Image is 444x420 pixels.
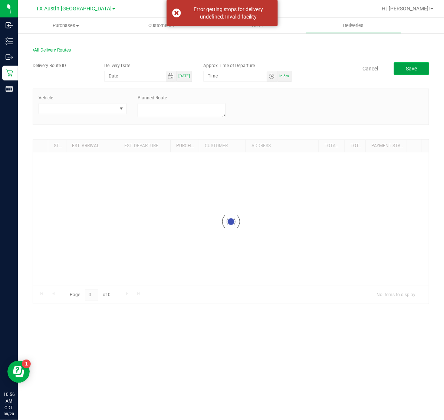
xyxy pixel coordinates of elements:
span: In 5m [280,74,289,78]
a: Deliveries [306,18,402,33]
input: Time [204,71,266,80]
inline-svg: Reports [6,85,13,93]
inline-svg: Inventory [6,37,13,45]
div: Error getting stops for delivery undefined: Invalid facility [185,6,272,20]
a: Cancel [362,65,378,72]
span: Customers [114,22,210,29]
input: Date [105,71,165,80]
span: All Delivery Routes [33,47,71,53]
inline-svg: Inbound [6,22,13,29]
label: Approx Time of Departure [203,62,255,69]
inline-svg: Retail [6,69,13,77]
span: Hi, [PERSON_NAME]! [382,6,430,11]
a: Purchases [18,18,114,33]
p: 10:56 AM CDT [3,391,14,411]
span: TX Austin [GEOGRAPHIC_DATA] [36,6,112,12]
a: Customers [114,18,210,33]
label: Delivery Date [104,62,130,69]
iframe: Resource center [7,361,30,383]
inline-svg: Outbound [6,53,13,61]
span: Toggle time list [267,71,277,82]
span: Deliveries [333,22,374,29]
label: Vehicle [39,95,53,101]
p: 08/20 [3,411,14,417]
span: [DATE] [178,74,190,78]
span: Purchases [18,22,114,29]
iframe: Resource center unread badge [22,360,31,368]
button: Save [394,62,429,75]
label: Planned Route [138,95,167,101]
span: Toggle calendar [166,71,177,82]
span: Save [406,66,417,72]
label: Delivery Route ID [33,62,66,69]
